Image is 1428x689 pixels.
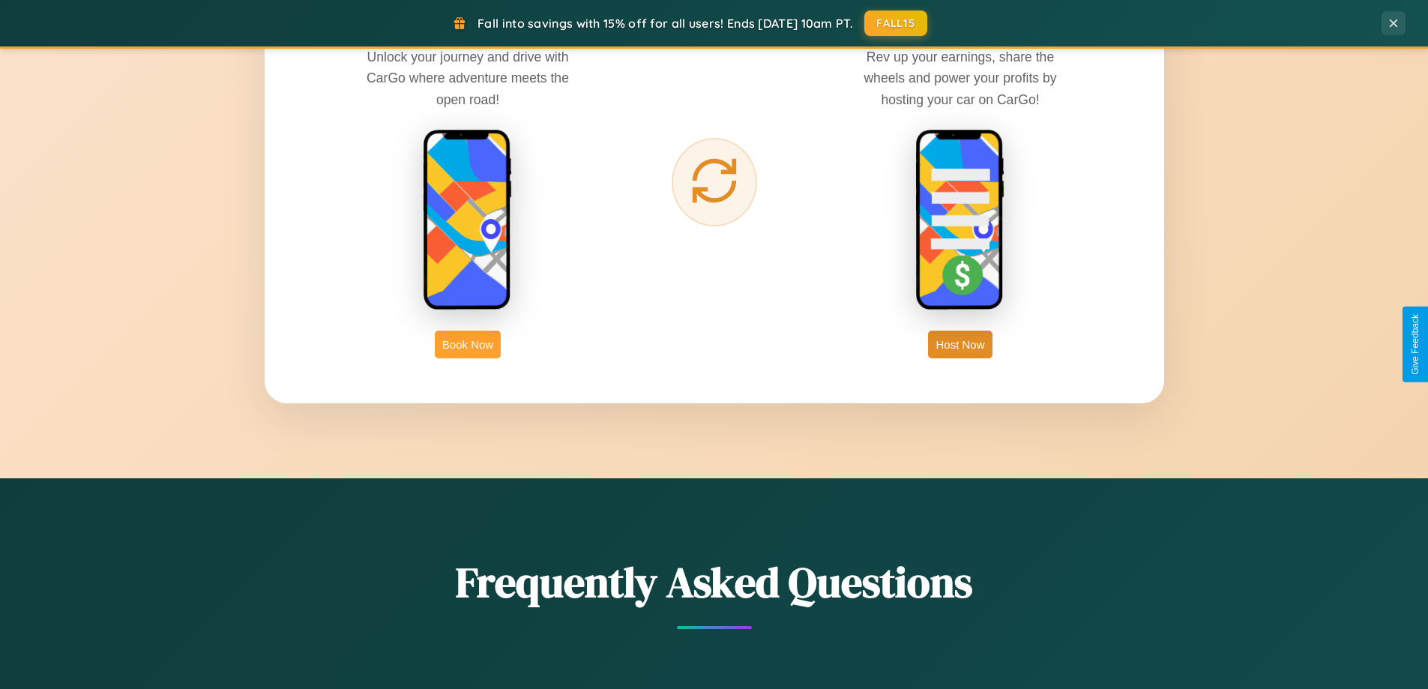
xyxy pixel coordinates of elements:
p: Unlock your journey and drive with CarGo where adventure meets the open road! [355,46,580,109]
p: Rev up your earnings, share the wheels and power your profits by hosting your car on CarGo! [848,46,1073,109]
button: Book Now [435,331,501,358]
h2: Frequently Asked Questions [265,553,1164,611]
button: Host Now [928,331,992,358]
img: rent phone [423,129,513,312]
div: Give Feedback [1410,314,1421,375]
span: Fall into savings with 15% off for all users! Ends [DATE] 10am PT. [477,16,853,31]
button: FALL15 [864,10,927,36]
img: host phone [915,129,1005,312]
